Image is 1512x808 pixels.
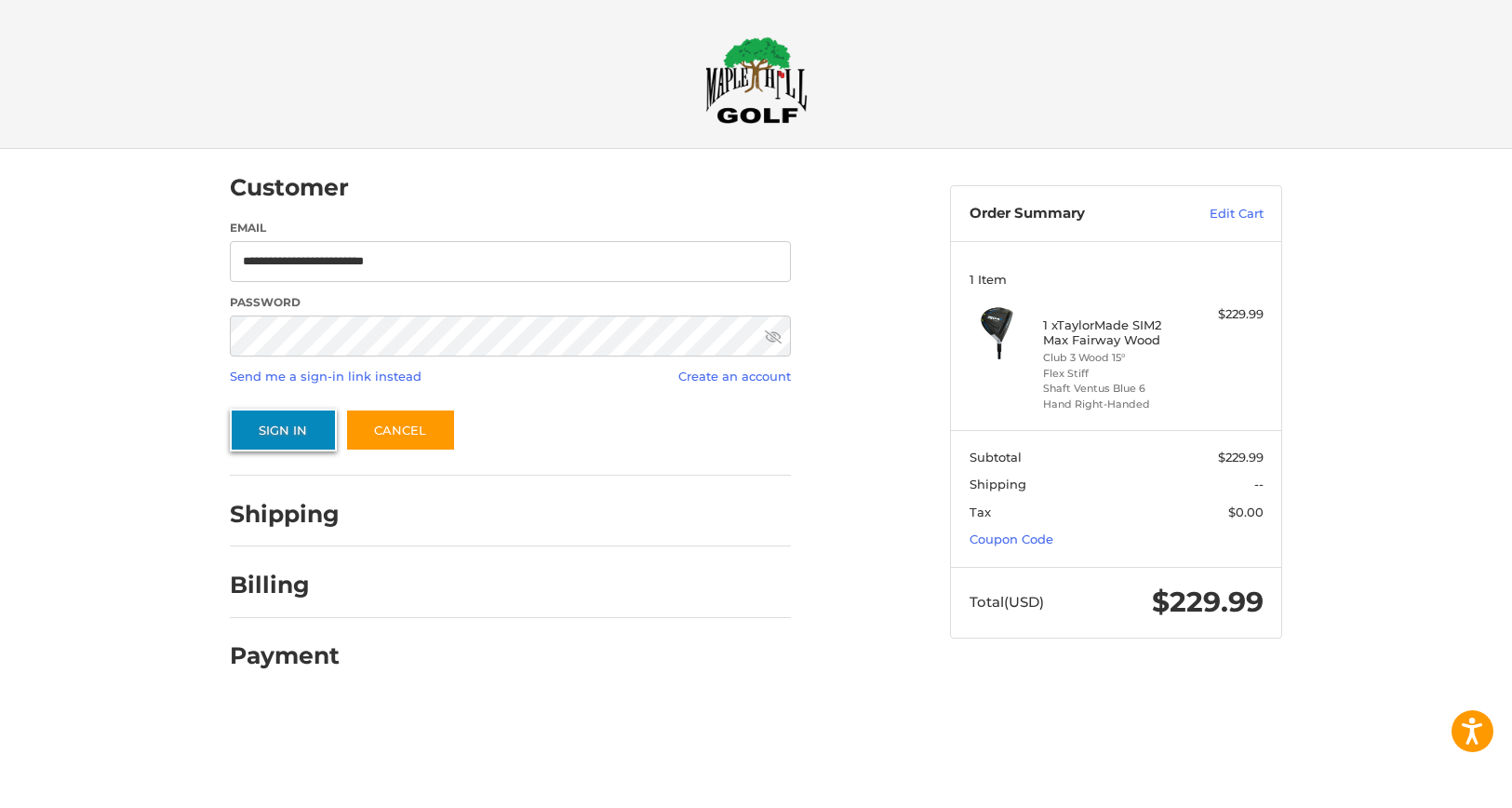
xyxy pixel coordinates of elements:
[970,477,1026,492] span: Shipping
[345,409,456,451] a: Cancel
[678,369,791,384] a: Create an account
[230,641,340,670] h2: Payment
[1170,205,1264,223] a: Edit Cart
[1254,477,1264,492] span: --
[230,369,421,384] a: Send me a sign-in link instead
[970,272,1264,287] h3: 1 Item
[1043,381,1185,397] li: Shaft Ventus Blue 6
[970,593,1044,611] span: Total (USD)
[705,36,808,124] img: Maple Hill Golf
[1043,317,1185,348] h4: 1 x TaylorMade SIM2 Max Fairway Wood
[1228,505,1264,519] span: $0.00
[970,205,1170,223] h3: Order Summary
[1190,305,1264,324] div: $229.99
[230,571,339,599] h2: Billing
[1152,585,1264,619] span: $229.99
[1043,397,1185,412] li: Hand Right-Handed
[1043,366,1185,382] li: Flex Stiff
[230,173,349,202] h2: Customer
[1218,450,1264,465] span: $229.99
[1043,350,1185,366] li: Club 3 Wood 15°
[970,450,1022,465] span: Subtotal
[230,409,337,451] button: Sign In
[230,294,791,311] label: Password
[970,532,1053,546] a: Coupon Code
[230,220,791,236] label: Email
[230,500,340,529] h2: Shipping
[970,505,991,519] span: Tax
